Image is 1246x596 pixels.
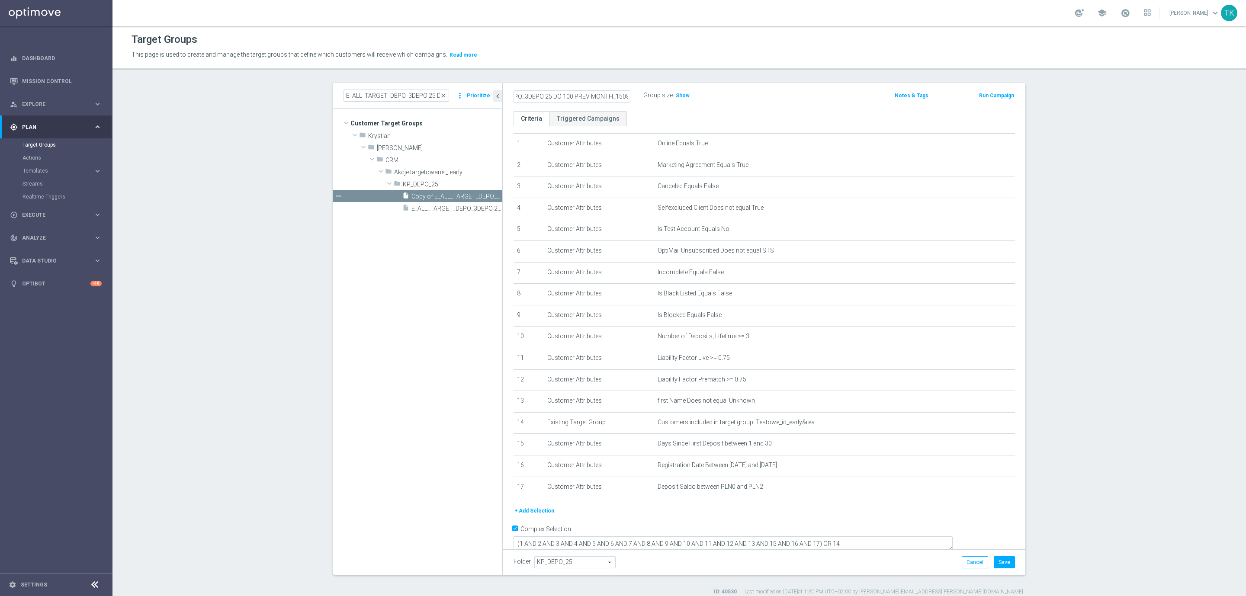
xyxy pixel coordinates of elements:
span: Selfexcluded Client Does not equal True [658,204,764,211]
td: Customer Attributes [544,155,654,176]
div: +10 [90,281,102,286]
a: Dashboard [22,47,102,70]
span: Is Black Listed Equals False [658,290,732,297]
td: 17 [514,477,544,498]
i: keyboard_arrow_right [93,123,102,131]
label: : [673,92,674,99]
div: Templates [22,164,112,177]
span: KP_DEPO_25 [403,181,502,188]
div: Streams [22,177,112,190]
i: gps_fixed [10,123,18,131]
div: Target Groups [22,138,112,151]
span: Liability Factor Prematch >= 0.75 [658,376,746,383]
div: play_circle_outline Execute keyboard_arrow_right [10,211,102,218]
td: 15 [514,434,544,455]
button: equalizer Dashboard [10,55,102,62]
td: 12 [514,369,544,391]
i: play_circle_outline [10,211,18,219]
td: 16 [514,455,544,477]
span: Akcje targetowane _ early [394,169,502,176]
a: Optibot [22,272,90,295]
i: keyboard_arrow_right [93,100,102,108]
a: Triggered Campaigns [549,111,627,126]
span: Data Studio [22,258,93,263]
span: OptiMail Unsubscribed Does not equal STS [658,247,774,254]
button: lightbulb Optibot +10 [10,280,102,287]
i: folder [394,180,401,190]
td: Customer Attributes [544,348,654,369]
td: Customer Attributes [544,262,654,284]
div: Data Studio [10,257,93,265]
td: 4 [514,198,544,219]
span: Explore [22,102,93,107]
span: This page is used to create and manage the target groups that define which customers will receive... [132,51,447,58]
span: Days Since First Deposit between 1 and 30 [658,440,772,447]
div: Execute [10,211,93,219]
button: Prioritize [466,90,491,102]
button: Run Campaign [978,91,1015,100]
button: Save [994,556,1015,568]
td: Existing Target Group [544,412,654,434]
td: 13 [514,391,544,413]
div: Analyze [10,234,93,242]
td: Customer Attributes [544,477,654,498]
span: Is Test Account Equals No [658,225,729,233]
button: + Add Selection [514,506,555,516]
span: Krystian P. [377,144,502,152]
td: 7 [514,262,544,284]
span: Customer Target Groups [350,117,502,129]
span: close [440,92,447,99]
td: 5 [514,219,544,241]
span: Deposit Saldo between PLN0 and PLN2 [658,483,763,490]
button: Mission Control [10,78,102,85]
input: Enter a name for this target group [514,90,630,103]
i: folder [385,168,392,178]
div: Explore [10,100,93,108]
td: Customer Attributes [544,133,654,155]
a: [PERSON_NAME]keyboard_arrow_down [1169,6,1221,19]
i: folder [368,144,375,154]
td: 6 [514,240,544,262]
i: lightbulb [10,280,18,288]
i: person_search [10,100,18,108]
div: Templates keyboard_arrow_right [22,167,102,174]
label: Group size [643,92,673,99]
td: Customer Attributes [544,284,654,305]
button: person_search Explore keyboard_arrow_right [10,101,102,108]
button: track_changes Analyze keyboard_arrow_right [10,234,102,241]
h1: Target Groups [132,33,197,46]
span: school [1097,8,1107,18]
span: Krystian [368,132,502,140]
input: Quick find group or folder [344,90,449,102]
td: Customer Attributes [544,198,654,219]
td: 8 [514,284,544,305]
span: Plan [22,125,93,130]
i: equalizer [10,54,18,62]
button: Read more [449,50,478,60]
span: first Name Does not equal Unknown [658,397,755,404]
i: more_vert [456,90,464,102]
div: Dashboard [10,47,102,70]
div: Actions [22,151,112,164]
button: gps_fixed Plan keyboard_arrow_right [10,124,102,131]
span: Liability Factor Live >= 0.75 [658,354,730,362]
button: Data Studio keyboard_arrow_right [10,257,102,264]
a: Target Groups [22,141,90,148]
i: settings [9,581,16,589]
span: Registration Date Between [DATE] and [DATE] [658,461,777,469]
td: 9 [514,305,544,327]
td: Customer Attributes [544,327,654,348]
i: keyboard_arrow_right [93,167,102,175]
td: Customer Attributes [544,455,654,477]
td: 2 [514,155,544,176]
td: Customer Attributes [544,240,654,262]
a: Streams [22,180,90,187]
span: Marketing Agreement Equals True [658,161,748,169]
a: Mission Control [22,70,102,93]
i: folder [376,156,383,166]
